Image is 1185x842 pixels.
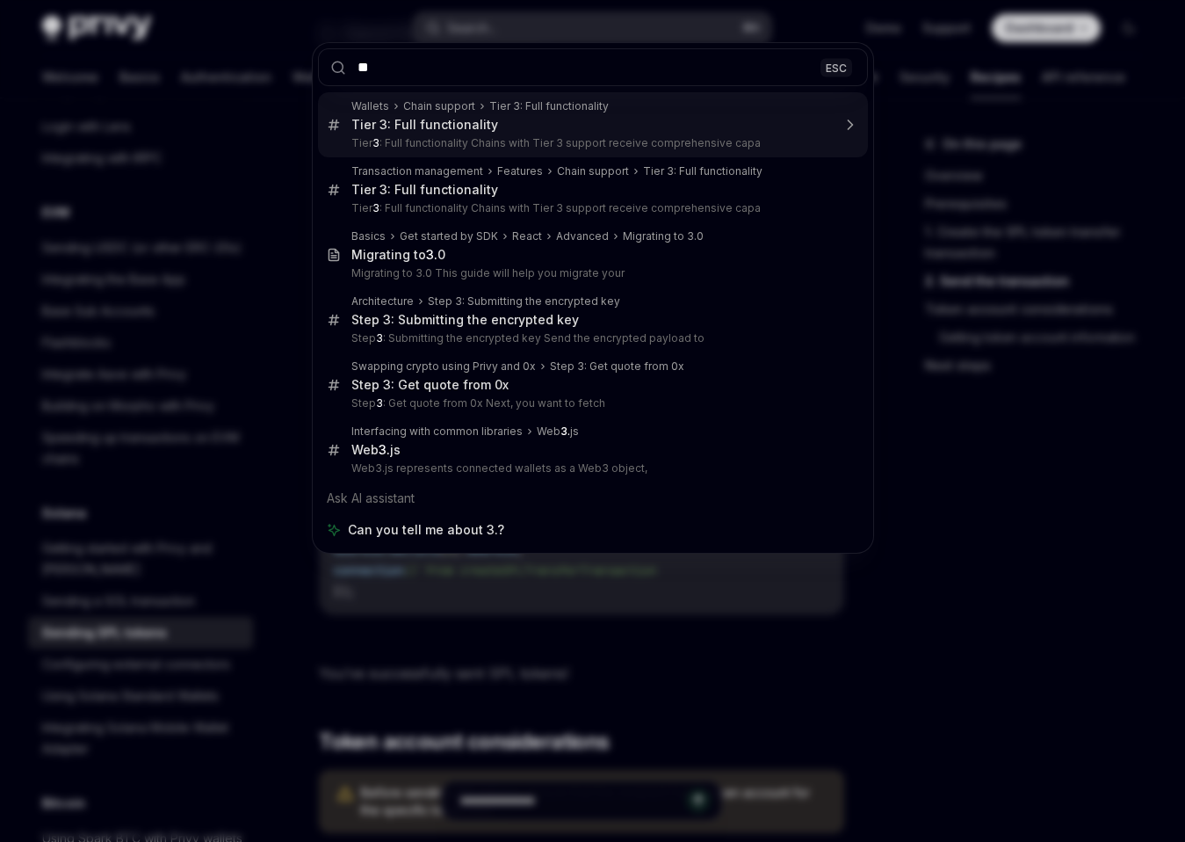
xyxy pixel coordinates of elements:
[372,136,379,149] b: 3
[556,229,609,243] div: Advanced
[537,425,579,439] div: Web js
[643,164,762,178] div: Tier 3: Full functionality
[351,294,414,308] div: Architecture
[351,331,831,345] p: Step : Submitting the encrypted key Send the encrypted payload to
[351,117,498,133] div: Tier 3: Full functionality
[351,164,483,178] div: Transaction management
[351,425,523,439] div: Interfacing with common libraries
[351,136,831,150] p: Tier : Full functionality Chains with Tier 3 support receive comprehensive capa
[351,229,386,243] div: Basics
[318,483,868,514] div: Ask AI assistant
[820,58,852,76] div: ESC
[623,229,704,243] div: Migrating to 3.0
[497,164,543,178] div: Features
[351,442,401,458] div: Web js
[400,229,498,243] div: Get started by SDK
[351,461,831,475] p: Web3.js represents connected wallets as a Web3 object,
[351,377,509,393] div: Step 3: Get quote from 0x
[376,331,383,345] b: 3
[379,442,390,457] b: 3.
[560,425,570,438] b: 3.
[489,99,609,113] div: Tier 3: Full functionality
[376,396,383,410] b: 3
[351,396,831,410] p: Step : Get quote from 0x Next, you want to fetch
[428,294,620,308] div: Step 3: Submitting the encrypted key
[351,359,536,374] div: Swapping crypto using Privy and 0x
[351,182,498,198] div: Tier 3: Full functionality
[348,521,504,539] span: Can you tell me about 3.?
[351,201,831,215] p: Tier : Full functionality Chains with Tier 3 support receive comprehensive capa
[351,247,445,263] div: Migrating to 0
[426,247,437,262] b: 3.
[550,359,684,374] div: Step 3: Get quote from 0x
[372,201,379,214] b: 3
[351,99,389,113] div: Wallets
[512,229,542,243] div: React
[351,266,831,280] p: Migrating to 3.0 This guide will help you migrate your
[351,312,579,328] div: Step 3: Submitting the encrypted key
[557,164,629,178] div: Chain support
[403,99,475,113] div: Chain support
